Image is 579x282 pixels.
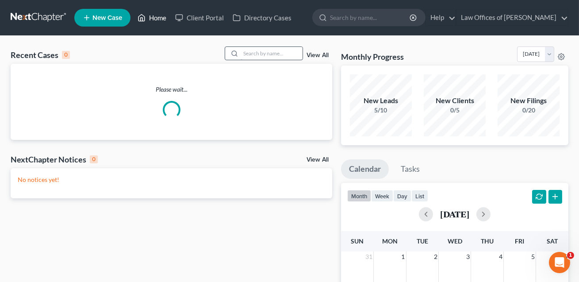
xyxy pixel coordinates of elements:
button: list [411,190,428,202]
span: Sun [351,237,364,245]
h2: [DATE] [440,209,469,219]
div: 0 [90,155,98,163]
div: 0/20 [498,106,560,115]
div: New Clients [424,96,486,106]
span: 4 [498,251,503,262]
span: 2 [433,251,438,262]
input: Search by name... [330,9,411,26]
div: Recent Cases [11,50,70,60]
span: 31 [364,251,373,262]
a: Home [133,10,171,26]
a: Tasks [393,159,428,179]
div: 5/10 [350,106,412,115]
p: Please wait... [11,85,332,94]
span: New Case [92,15,122,21]
span: Thu [481,237,494,245]
span: 1 [401,251,406,262]
input: Search by name... [241,47,303,60]
a: View All [307,52,329,58]
span: 5 [530,251,536,262]
span: Tue [417,237,428,245]
a: Law Offices of [PERSON_NAME] [456,10,568,26]
a: Directory Cases [228,10,296,26]
span: Sat [547,237,558,245]
div: NextChapter Notices [11,154,98,165]
iframe: Intercom live chat [549,252,570,273]
div: 0 [62,51,70,59]
a: Calendar [341,159,389,179]
span: Mon [382,237,398,245]
a: Client Portal [171,10,228,26]
div: 0/5 [424,106,486,115]
div: New Leads [350,96,412,106]
button: month [347,190,371,202]
span: 3 [465,251,471,262]
h3: Monthly Progress [341,51,404,62]
span: 1 [567,252,574,259]
a: View All [307,157,329,163]
span: Wed [448,237,462,245]
button: day [393,190,411,202]
div: New Filings [498,96,560,106]
button: week [371,190,393,202]
span: 6 [563,251,568,262]
span: Fri [515,237,524,245]
a: Help [426,10,456,26]
p: No notices yet! [18,175,325,184]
